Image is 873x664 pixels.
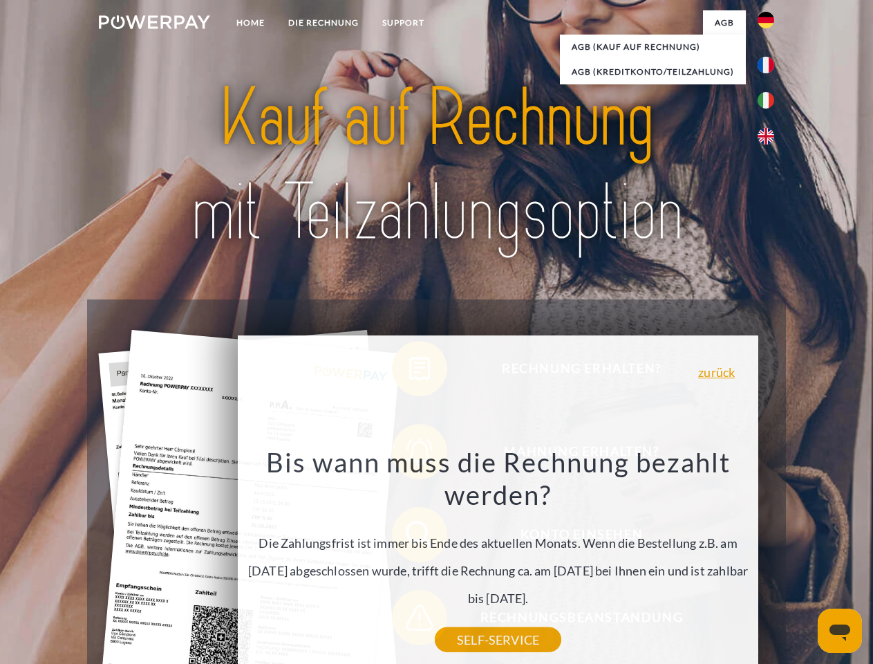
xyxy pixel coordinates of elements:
[370,10,436,35] a: SUPPORT
[758,12,774,28] img: de
[276,10,370,35] a: DIE RECHNUNG
[703,10,746,35] a: agb
[132,66,741,265] img: title-powerpay_de.svg
[225,10,276,35] a: Home
[818,609,862,653] iframe: Schaltfläche zum Öffnen des Messaging-Fensters
[758,128,774,145] img: en
[698,366,735,378] a: zurück
[758,57,774,73] img: fr
[758,92,774,109] img: it
[560,59,746,84] a: AGB (Kreditkonto/Teilzahlung)
[246,445,751,512] h3: Bis wann muss die Rechnung bezahlt werden?
[99,15,210,29] img: logo-powerpay-white.svg
[560,35,746,59] a: AGB (Kauf auf Rechnung)
[435,627,561,652] a: SELF-SERVICE
[246,445,751,640] div: Die Zahlungsfrist ist immer bis Ende des aktuellen Monats. Wenn die Bestellung z.B. am [DATE] abg...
